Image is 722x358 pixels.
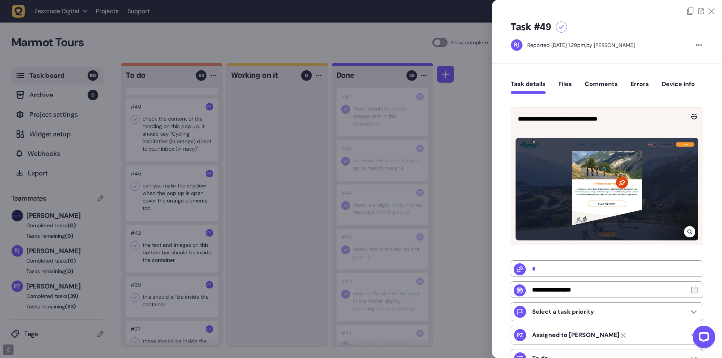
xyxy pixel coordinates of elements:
p: Select a task priority [532,308,594,316]
button: Device info [662,80,695,94]
strong: Paris Zisis [532,331,619,339]
div: by [PERSON_NAME] [527,41,635,49]
img: Riki-leigh Jones [511,39,522,51]
button: Files [558,80,572,94]
h5: Task #49 [511,21,551,33]
button: Task details [511,80,546,94]
button: Errors [631,80,649,94]
div: Reported [DATE] 1.29pm, [527,42,586,48]
button: Comments [585,80,618,94]
iframe: LiveChat chat widget [687,323,718,354]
